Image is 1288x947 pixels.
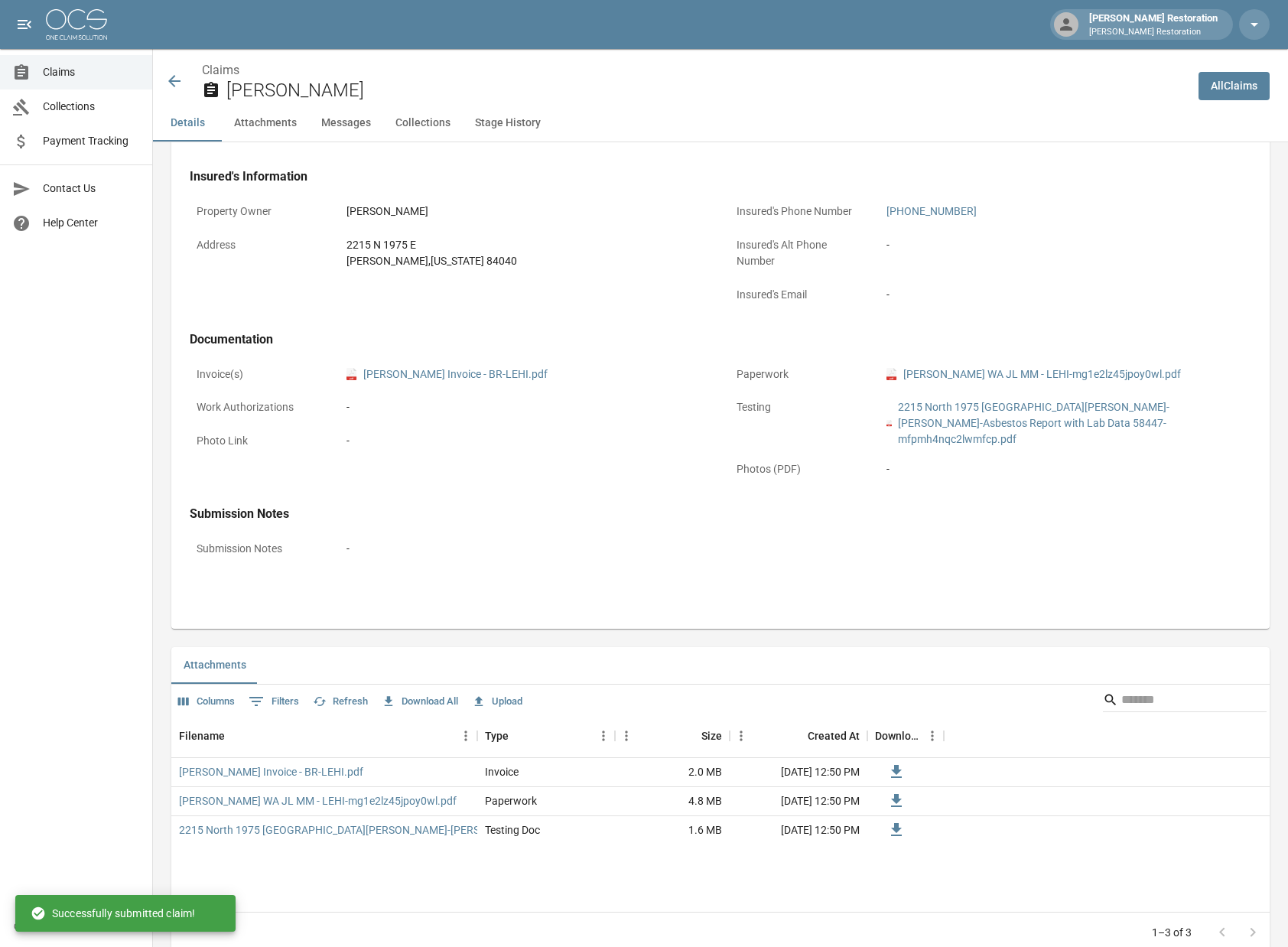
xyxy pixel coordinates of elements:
[1089,26,1218,39] p: [PERSON_NAME] Restoration
[615,714,730,757] div: Size
[886,287,890,303] div: -
[190,534,327,564] p: Submission Notes
[730,392,867,422] p: Testing
[43,133,140,149] span: Payment Tracking
[730,360,867,389] p: Paperwork
[730,197,867,226] p: Insured's Phone Number
[190,360,327,389] p: Invoice(s)
[202,61,1186,80] nav: breadcrumb
[171,647,259,684] button: Attachments
[43,99,140,115] span: Collections
[615,724,638,747] button: Menu
[808,714,860,757] div: Created At
[485,714,509,757] div: Type
[1199,72,1270,100] a: AllClaims
[615,758,730,787] div: 2.0 MB
[886,461,1244,477] div: -
[226,80,1186,102] h2: [PERSON_NAME]
[309,105,383,142] button: Messages
[875,714,921,757] div: Download
[43,64,140,80] span: Claims
[730,454,867,484] p: Photos (PDF)
[190,506,1251,522] h4: Submission Notes
[309,690,372,714] button: Refresh
[190,230,327,260] p: Address
[9,9,40,40] button: open drawer
[730,280,867,310] p: Insured's Email
[346,237,517,253] div: 2215 N 1975 E
[190,197,327,226] p: Property Owner
[346,253,517,269] div: [PERSON_NAME] , [US_STATE] 84040
[153,105,1288,142] div: anchor tabs
[468,690,526,714] button: Upload
[43,181,140,197] span: Contact Us
[190,392,327,422] p: Work Authorizations
[485,764,519,779] div: Invoice
[174,690,239,714] button: Select columns
[730,758,867,787] div: [DATE] 12:50 PM
[179,793,457,809] a: [PERSON_NAME] WA JL MM - LEHI-mg1e2lz45jpoy0wl.pdf
[485,793,537,809] div: Paperwork
[886,205,977,217] a: [PHONE_NUMBER]
[46,9,107,40] img: ocs-logo-white-transparent.png
[179,714,225,757] div: Filename
[454,724,477,747] button: Menu
[14,919,138,934] div: © 2025 One Claim Solution
[222,105,309,142] button: Attachments
[153,105,222,142] button: Details
[179,822,838,838] a: 2215 North 1975 [GEOGRAPHIC_DATA][PERSON_NAME]-[PERSON_NAME]-Asbestos Report with Lab Data 58447-...
[31,900,195,927] div: Successfully submitted claim!
[346,203,428,220] div: [PERSON_NAME]
[730,724,753,747] button: Menu
[701,714,722,757] div: Size
[730,816,867,845] div: [DATE] 12:50 PM
[1103,688,1267,715] div: Search
[730,714,867,757] div: Created At
[886,237,890,253] div: -
[43,215,140,231] span: Help Center
[190,426,327,456] p: Photo Link
[383,105,463,142] button: Collections
[886,366,1181,382] a: pdf[PERSON_NAME] WA JL MM - LEHI-mg1e2lz45jpoy0wl.pdf
[378,690,462,714] button: Download All
[190,332,1251,347] h4: Documentation
[921,724,944,747] button: Menu
[1152,925,1192,940] p: 1–3 of 3
[190,169,1251,184] h4: Insured's Information
[730,787,867,816] div: [DATE] 12:50 PM
[245,689,303,714] button: Show filters
[886,399,1244,447] a: pdf2215 North 1975 [GEOGRAPHIC_DATA][PERSON_NAME]-[PERSON_NAME]-Asbestos Report with Lab Data 584...
[171,647,1270,684] div: related-list tabs
[615,816,730,845] div: 1.6 MB
[202,63,239,77] a: Claims
[171,714,477,757] div: Filename
[463,105,553,142] button: Stage History
[477,714,615,757] div: Type
[346,399,704,415] div: -
[179,764,363,779] a: [PERSON_NAME] Invoice - BR-LEHI.pdf
[592,724,615,747] button: Menu
[1083,11,1224,38] div: [PERSON_NAME] Restoration
[867,714,944,757] div: Download
[730,230,867,276] p: Insured's Alt Phone Number
[346,433,350,449] div: -
[346,366,548,382] a: pdf[PERSON_NAME] Invoice - BR-LEHI.pdf
[615,787,730,816] div: 4.8 MB
[485,822,540,838] div: Testing Doc
[346,541,350,557] div: -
